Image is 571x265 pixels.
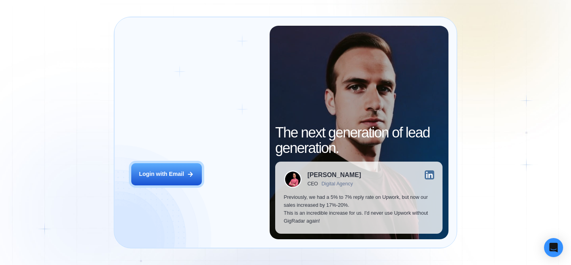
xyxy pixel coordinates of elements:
div: Login with Email [139,170,184,178]
div: Digital Agency [322,181,353,187]
div: [PERSON_NAME] [307,172,361,178]
button: Login with Email [131,163,202,185]
div: CEO [307,181,318,187]
div: Open Intercom Messenger [544,238,563,257]
h2: The next generation of lead generation. [275,125,443,156]
p: Previously, we had a 5% to 7% reply rate on Upwork, but now our sales increased by 17%-20%. This ... [284,194,434,225]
